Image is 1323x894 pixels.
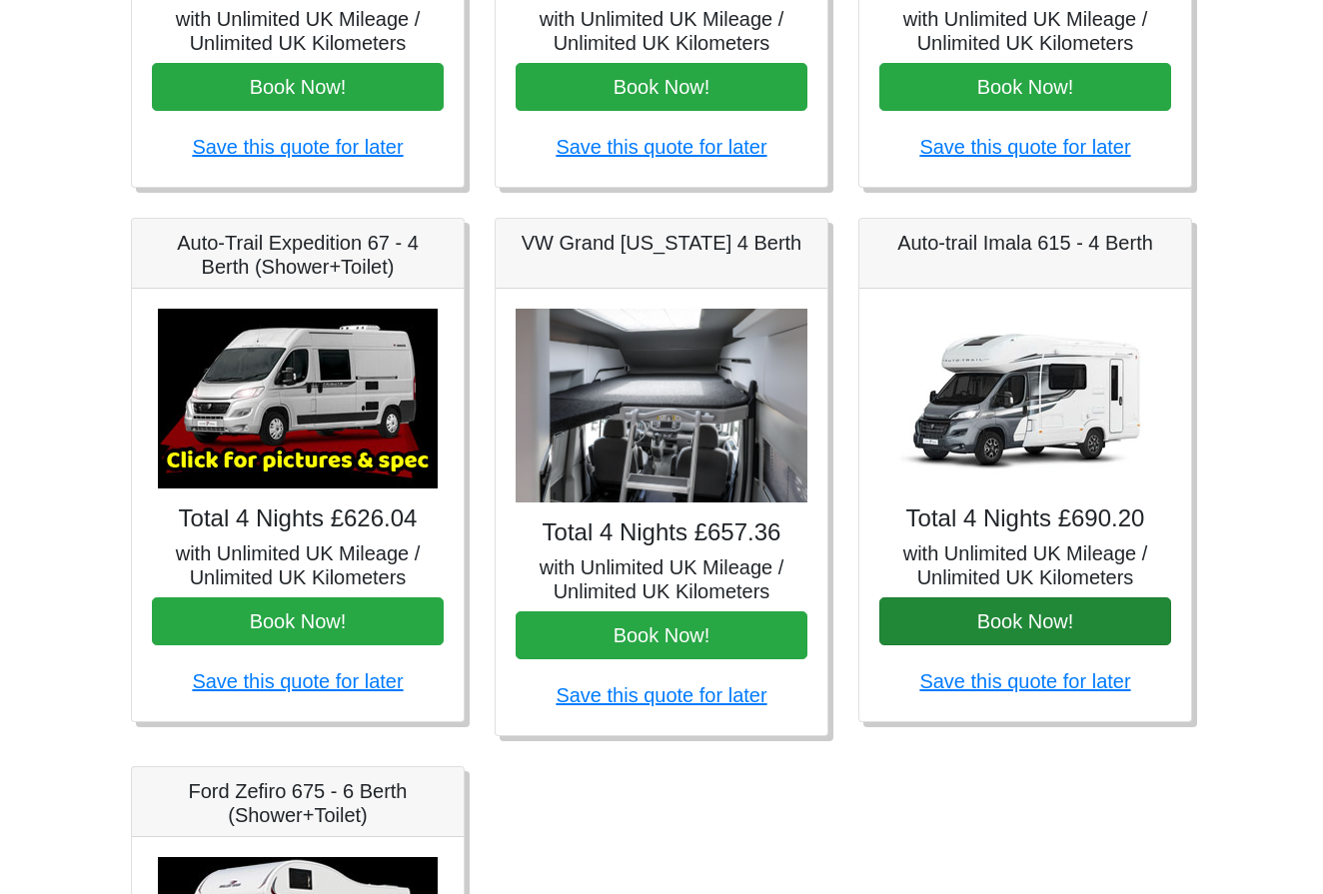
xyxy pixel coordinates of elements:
[152,504,444,533] h4: Total 4 Nights £626.04
[516,309,807,503] img: VW Grand California 4 Berth
[152,541,444,589] h5: with Unlimited UK Mileage / Unlimited UK Kilometers
[879,63,1171,111] button: Book Now!
[516,7,807,55] h5: with Unlimited UK Mileage / Unlimited UK Kilometers
[152,231,444,279] h5: Auto-Trail Expedition 67 - 4 Berth (Shower+Toilet)
[879,7,1171,55] h5: with Unlimited UK Mileage / Unlimited UK Kilometers
[556,136,766,158] a: Save this quote for later
[879,597,1171,645] button: Book Now!
[152,779,444,827] h5: Ford Zefiro 675 - 6 Berth (Shower+Toilet)
[919,136,1130,158] a: Save this quote for later
[152,63,444,111] button: Book Now!
[192,670,403,692] a: Save this quote for later
[516,611,807,659] button: Book Now!
[556,684,766,706] a: Save this quote for later
[919,670,1130,692] a: Save this quote for later
[516,518,807,547] h4: Total 4 Nights £657.36
[516,555,807,603] h5: with Unlimited UK Mileage / Unlimited UK Kilometers
[879,504,1171,533] h4: Total 4 Nights £690.20
[879,231,1171,255] h5: Auto-trail Imala 615 - 4 Berth
[192,136,403,158] a: Save this quote for later
[516,231,807,255] h5: VW Grand [US_STATE] 4 Berth
[879,541,1171,589] h5: with Unlimited UK Mileage / Unlimited UK Kilometers
[885,309,1165,488] img: Auto-trail Imala 615 - 4 Berth
[152,7,444,55] h5: with Unlimited UK Mileage / Unlimited UK Kilometers
[158,309,438,488] img: Auto-Trail Expedition 67 - 4 Berth (Shower+Toilet)
[152,597,444,645] button: Book Now!
[516,63,807,111] button: Book Now!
